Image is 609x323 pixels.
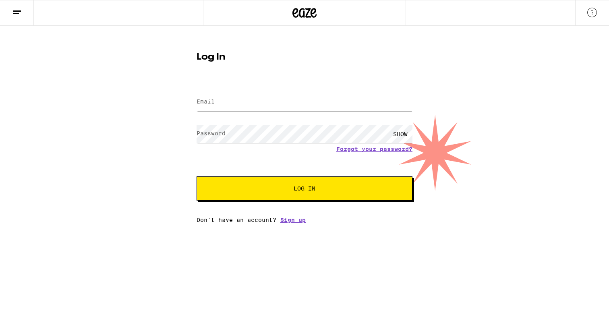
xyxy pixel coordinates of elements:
[294,186,315,191] span: Log In
[197,98,215,105] label: Email
[197,52,412,62] h1: Log In
[280,217,306,223] a: Sign up
[197,93,412,111] input: Email
[197,130,226,137] label: Password
[388,125,412,143] div: SHOW
[197,176,412,201] button: Log In
[197,217,412,223] div: Don't have an account?
[336,146,412,152] a: Forgot your password?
